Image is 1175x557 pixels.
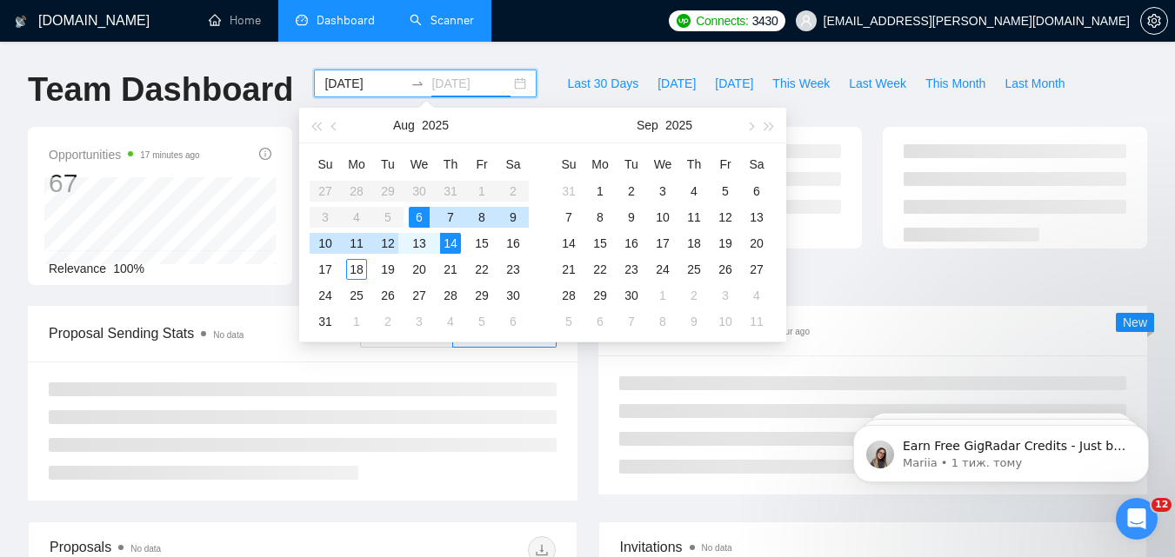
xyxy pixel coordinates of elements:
[404,256,435,282] td: 2025-08-20
[503,233,524,254] div: 16
[315,233,336,254] div: 10
[49,144,200,165] span: Opportunities
[113,262,144,275] span: 100%
[658,74,696,93] span: [DATE]
[616,308,647,335] td: 2025-10-07
[431,74,511,93] input: End date
[677,14,691,28] img: upwork-logo.png
[466,308,497,335] td: 2025-09-05
[310,282,341,308] td: 2025-08-24
[341,230,372,256] td: 2025-08-11
[409,233,430,254] div: 13
[741,282,772,308] td: 2025-10-04
[466,150,497,178] th: Fr
[553,282,584,308] td: 2025-09-28
[584,256,616,282] td: 2025-09-22
[372,150,404,178] th: Tu
[15,8,27,36] img: logo
[1116,498,1158,540] iframe: Intercom live chat
[715,259,736,280] div: 26
[827,388,1175,510] iframe: Intercom notifications повідомлення
[1005,74,1065,93] span: Last Month
[590,285,611,306] div: 29
[678,256,710,282] td: 2025-09-25
[404,308,435,335] td: 2025-09-03
[696,11,748,30] span: Connects:
[621,233,642,254] div: 16
[471,233,492,254] div: 15
[435,256,466,282] td: 2025-08-21
[503,207,524,228] div: 9
[741,308,772,335] td: 2025-10-11
[410,13,474,28] a: searchScanner
[440,207,461,228] div: 7
[558,207,579,228] div: 7
[553,256,584,282] td: 2025-09-21
[652,259,673,280] div: 24
[652,207,673,228] div: 10
[590,311,611,332] div: 6
[317,13,375,28] span: Dashboard
[746,311,767,332] div: 11
[553,178,584,204] td: 2025-08-31
[411,76,424,90] span: to
[471,207,492,228] div: 8
[616,230,647,256] td: 2025-09-16
[616,282,647,308] td: 2025-09-30
[404,230,435,256] td: 2025-08-13
[558,181,579,202] div: 31
[497,150,529,178] th: Sa
[497,256,529,282] td: 2025-08-23
[621,207,642,228] div: 9
[584,178,616,204] td: 2025-09-01
[497,308,529,335] td: 2025-09-06
[315,259,336,280] div: 17
[377,285,398,306] div: 26
[746,285,767,306] div: 4
[621,181,642,202] div: 2
[558,285,579,306] div: 28
[213,330,244,340] span: No data
[652,285,673,306] div: 1
[710,178,741,204] td: 2025-09-05
[678,178,710,204] td: 2025-09-04
[710,150,741,178] th: Fr
[665,108,692,143] button: 2025
[710,230,741,256] td: 2025-09-19
[647,204,678,230] td: 2025-09-10
[466,256,497,282] td: 2025-08-22
[315,311,336,332] div: 31
[372,308,404,335] td: 2025-09-02
[393,108,415,143] button: Aug
[553,204,584,230] td: 2025-09-07
[684,311,704,332] div: 9
[409,259,430,280] div: 20
[466,204,497,230] td: 2025-08-08
[404,204,435,230] td: 2025-08-06
[558,311,579,332] div: 5
[440,259,461,280] div: 21
[710,282,741,308] td: 2025-10-03
[411,76,424,90] span: swap-right
[346,233,367,254] div: 11
[1123,315,1147,329] span: New
[715,233,736,254] div: 19
[471,259,492,280] div: 22
[310,150,341,178] th: Su
[715,285,736,306] div: 3
[567,74,638,93] span: Last 30 Days
[466,230,497,256] td: 2025-08-15
[130,544,161,554] span: No data
[800,15,812,27] span: user
[741,230,772,256] td: 2025-09-20
[584,308,616,335] td: 2025-10-06
[553,150,584,178] th: Su
[715,207,736,228] div: 12
[471,285,492,306] div: 29
[584,282,616,308] td: 2025-09-29
[849,74,906,93] span: Last Week
[616,178,647,204] td: 2025-09-02
[702,543,732,553] span: No data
